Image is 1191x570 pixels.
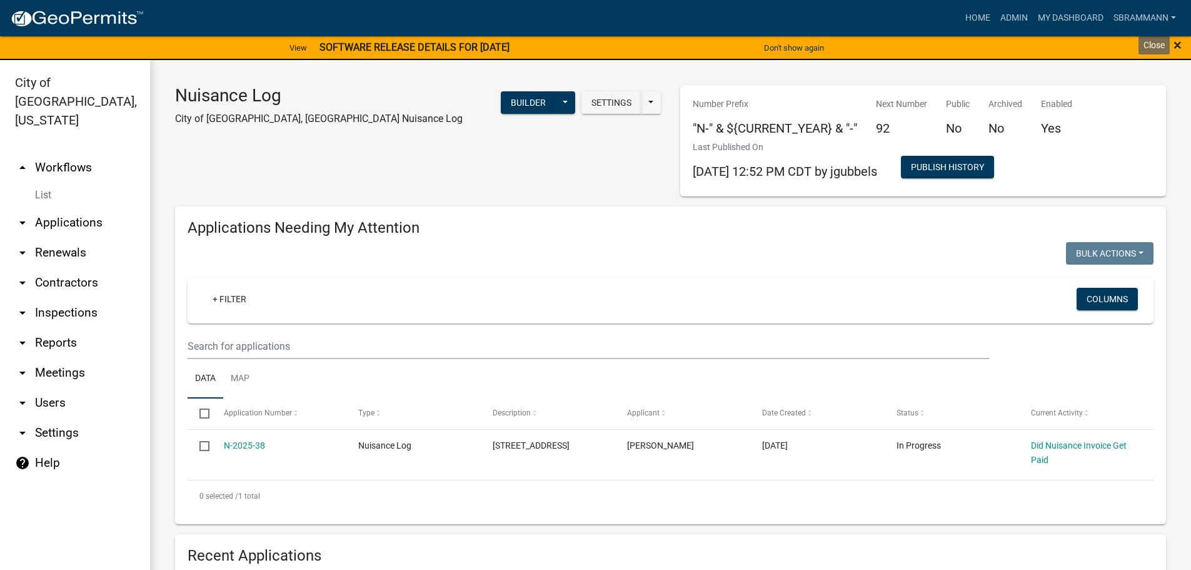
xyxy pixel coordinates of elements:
i: arrow_drop_down [15,365,30,380]
wm-modal-confirm: Workflow Publish History [901,163,994,173]
datatable-header-cell: Date Created [750,399,884,429]
p: Enabled [1041,98,1072,111]
a: Home [960,6,995,30]
span: Description [493,409,531,417]
datatable-header-cell: Status [885,399,1019,429]
i: arrow_drop_down [15,245,30,260]
a: View [284,38,312,58]
i: arrow_drop_down [15,275,30,290]
span: Jack Gubbels [627,440,694,450]
i: arrow_drop_down [15,335,30,350]
h5: "N-" & ${CURRENT_YEAR} & "-" [693,121,857,136]
a: N-2025-38 [224,440,265,450]
i: arrow_drop_down [15,215,30,230]
span: Current Activity [1031,409,1083,417]
span: Date Created [762,409,806,417]
p: Last Published On [693,141,877,154]
h5: No [988,121,1022,136]
button: Settings [581,91,641,114]
a: Admin [995,6,1033,30]
a: Did Nuisance Invoice Get Paid [1031,440,1127,465]
h5: Yes [1041,121,1072,136]
button: Columns [1077,288,1138,310]
button: Builder [501,91,556,114]
h4: Recent Applications [188,547,1153,565]
a: Map [223,359,257,399]
a: + Filter [203,288,256,310]
a: My Dashboard [1033,6,1108,30]
span: 111 COURT ST [493,440,570,450]
p: Next Number [876,98,927,111]
span: Status [897,409,918,417]
div: Close [1138,36,1170,54]
p: Archived [988,98,1022,111]
datatable-header-cell: Description [481,399,615,429]
span: × [1173,36,1182,54]
button: Bulk Actions [1066,242,1153,265]
h5: No [946,121,970,136]
span: Application Number [224,409,292,417]
a: Data [188,359,223,399]
p: Public [946,98,970,111]
input: Search for applications [188,333,989,359]
span: 05/20/2025 [762,440,788,450]
h3: Nuisance Log [175,85,463,106]
span: 0 selected / [199,492,238,501]
i: arrow_drop_up [15,160,30,175]
div: 1 total [188,481,1153,512]
i: arrow_drop_down [15,305,30,320]
datatable-header-cell: Type [346,399,481,429]
p: Number Prefix [693,98,857,111]
strong: SOFTWARE RELEASE DETAILS FOR [DATE] [319,41,510,53]
span: Type [358,409,374,417]
h5: 92 [876,121,927,136]
h4: Applications Needing My Attention [188,219,1153,237]
span: [DATE] 12:52 PM CDT by jgubbels [693,164,877,179]
button: Publish History [901,156,994,178]
a: SBrammann [1108,6,1181,30]
datatable-header-cell: Applicant [615,399,750,429]
button: Don't show again [759,38,829,58]
p: City of [GEOGRAPHIC_DATA], [GEOGRAPHIC_DATA] Nuisance Log [175,111,463,126]
button: Close [1173,38,1182,53]
span: Applicant [627,409,660,417]
i: arrow_drop_down [15,395,30,410]
datatable-header-cell: Current Activity [1019,399,1153,429]
datatable-header-cell: Select [188,399,211,429]
span: Nuisance Log [358,440,411,450]
span: In Progress [897,440,941,450]
i: help [15,455,30,471]
datatable-header-cell: Application Number [211,399,346,429]
i: arrow_drop_down [15,425,30,440]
